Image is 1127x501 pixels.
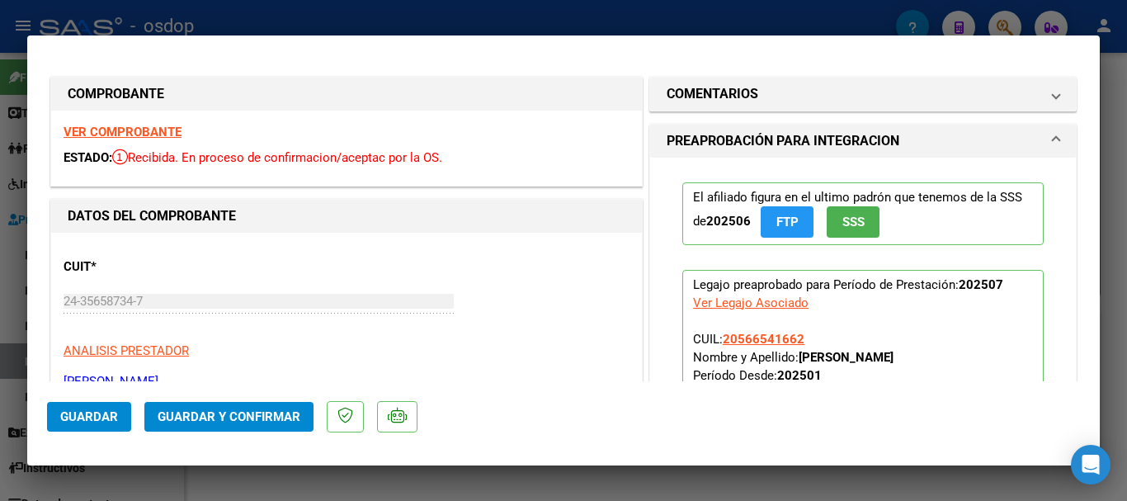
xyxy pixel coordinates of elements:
div: Open Intercom Messenger [1071,445,1110,484]
span: CUIL: Nombre y Apellido: Período Desde: Período Hasta: Admite Dependencia: [693,332,1023,456]
strong: 202501 [777,368,822,383]
span: ANALISIS PRESTADOR [64,343,189,358]
strong: 202507 [959,277,1003,292]
p: CUIT [64,258,233,276]
span: FTP [776,215,799,230]
p: [PERSON_NAME] [64,372,630,391]
button: SSS [827,206,879,237]
button: Guardar [47,402,131,432]
span: Recibida. En proceso de confirmacion/aceptac por la OS. [112,150,442,165]
strong: 202506 [706,214,751,229]
p: El afiliado figura en el ultimo padrón que tenemos de la SSS de [682,182,1044,244]
mat-expansion-panel-header: PREAPROBACIÓN PARA INTEGRACION [650,125,1076,158]
div: Ver Legajo Asociado [693,294,809,312]
mat-expansion-panel-header: COMENTARIOS [650,78,1076,111]
span: ESTADO: [64,150,112,165]
span: 20566541662 [723,332,804,347]
h1: PREAPROBACIÓN PARA INTEGRACION [667,131,899,151]
strong: [PERSON_NAME] [799,350,894,365]
h1: COMENTARIOS [667,84,758,104]
button: Guardar y Confirmar [144,402,314,432]
span: SSS [842,215,865,230]
span: Guardar y Confirmar [158,409,300,424]
strong: COMPROBANTE [68,86,164,102]
strong: DATOS DEL COMPROBANTE [68,208,236,224]
a: VER COMPROBANTE [64,125,182,139]
button: FTP [761,206,813,237]
span: Guardar [60,409,118,424]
